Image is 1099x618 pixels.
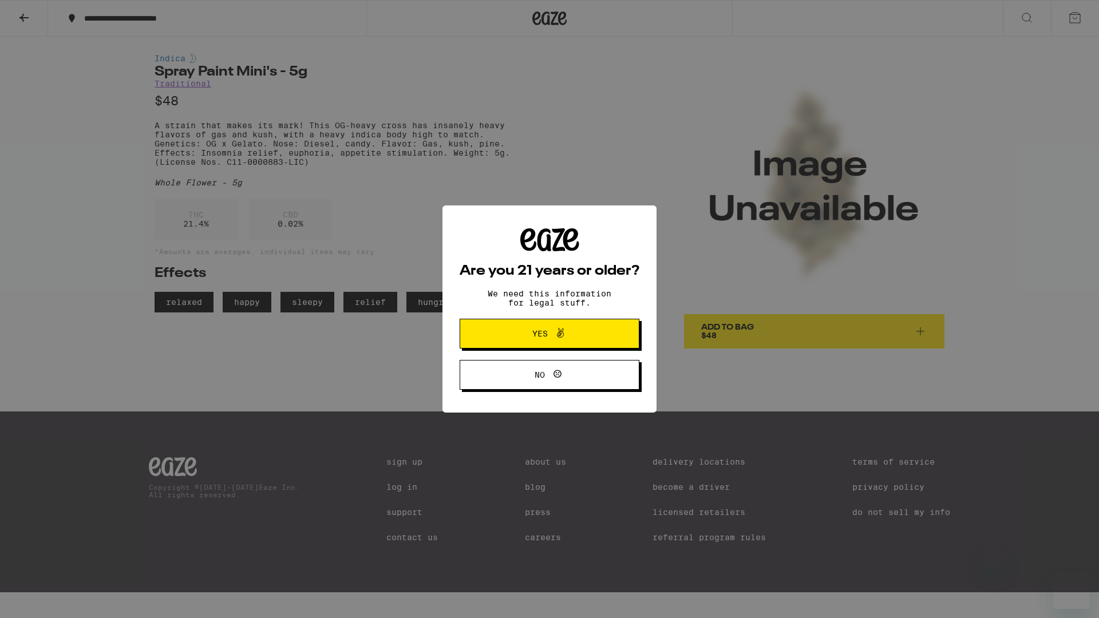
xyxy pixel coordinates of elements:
[982,545,1005,568] iframe: Close message
[460,264,639,278] h2: Are you 21 years or older?
[535,371,545,379] span: No
[460,319,639,348] button: Yes
[460,360,639,390] button: No
[478,289,621,307] p: We need this information for legal stuff.
[532,330,548,338] span: Yes
[1053,572,1090,609] iframe: Button to launch messaging window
